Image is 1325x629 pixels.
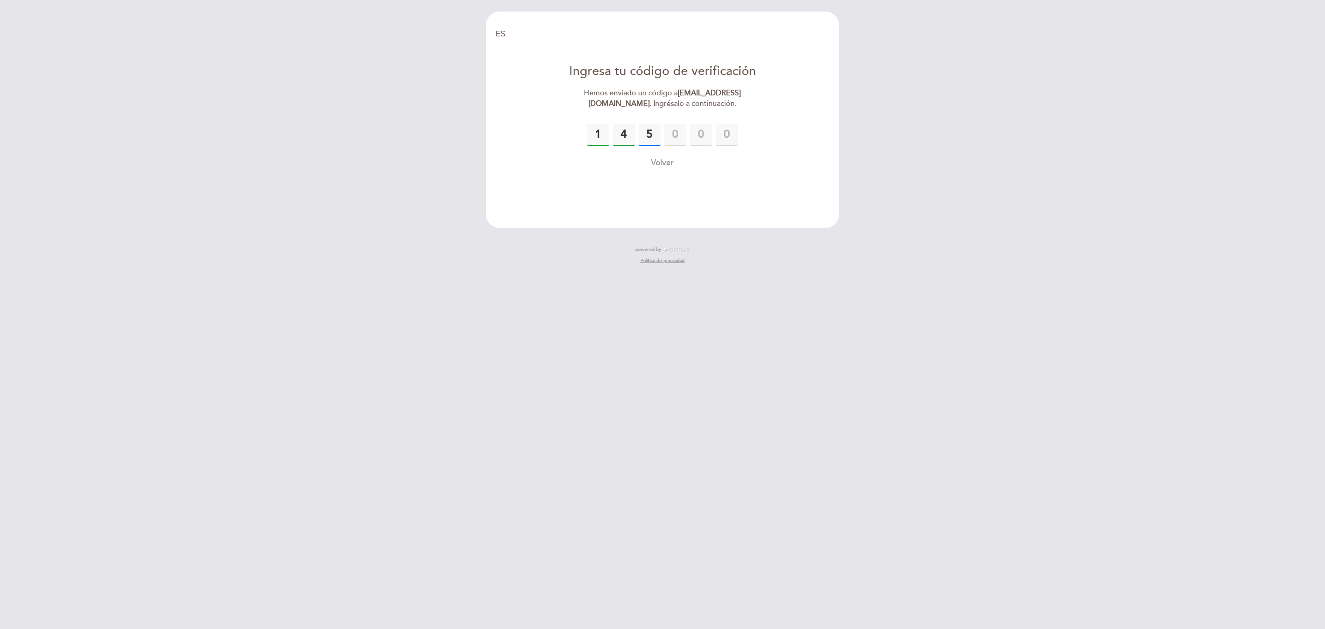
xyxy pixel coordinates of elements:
[640,257,685,264] a: Política de privacidad
[635,246,690,253] a: powered by
[613,124,635,146] input: 0
[635,246,661,253] span: powered by
[588,88,741,108] strong: [EMAIL_ADDRESS][DOMAIN_NAME]
[587,124,609,146] input: 0
[690,124,712,146] input: 0
[557,63,768,81] div: Ingresa tu código de verificación
[639,124,661,146] input: 0
[664,124,686,146] input: 0
[663,247,690,252] img: MEITRE
[716,124,738,146] input: 0
[557,88,768,109] div: Hemos enviado un código a . Ingrésalo a continuación.
[651,157,674,169] button: Volver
